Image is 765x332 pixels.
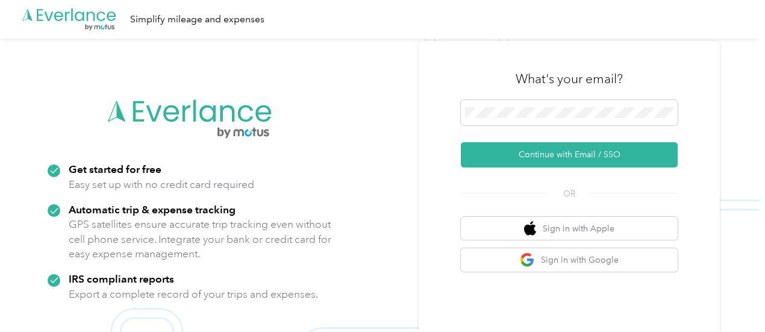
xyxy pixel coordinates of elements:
img: google logo [520,252,535,268]
strong: IRS compliant reports [69,272,174,285]
strong: Get started for free [69,163,161,175]
p: GPS satellites ensure accurate trip tracking even without cell phone service. Integrate your bank... [69,217,332,262]
button: Continue with Email / SSO [461,142,678,168]
h3: What's your email? [516,70,623,87]
p: Easy set up with no credit card required [69,177,254,192]
p: Export a complete record of your trips and expenses. [69,287,318,302]
div: Simplify mileage and expenses [130,12,264,27]
button: google logoSign in with Google [461,248,678,272]
strong: Automatic trip & expense tracking [69,203,236,216]
button: apple logoSign in with Apple [461,217,678,240]
img: apple logo [524,221,536,236]
span: OR [548,187,590,200]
